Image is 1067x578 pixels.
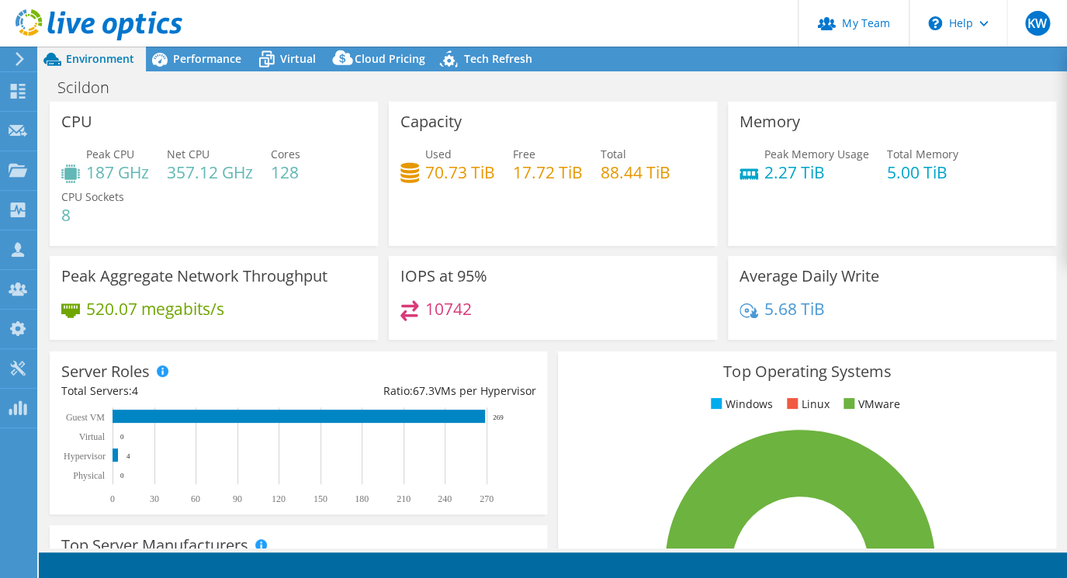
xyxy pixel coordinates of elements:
text: Guest VM [66,412,105,423]
text: 270 [480,493,494,504]
span: 4 [132,383,138,398]
h4: 2.27 TiB [764,164,869,181]
span: CPU Sockets [61,189,124,204]
text: 240 [438,493,452,504]
li: Windows [707,396,773,413]
div: Total Servers: [61,382,299,400]
h4: 70.73 TiB [425,164,495,181]
text: 210 [397,493,411,504]
h4: 5.68 TiB [764,300,825,317]
span: KW [1025,11,1050,36]
h3: Capacity [400,113,462,130]
h1: Scildon [50,79,133,96]
h4: 10742 [425,300,472,317]
h3: Average Daily Write [740,268,879,285]
span: Free [513,147,535,161]
h3: Memory [740,113,800,130]
span: Cores [271,147,300,161]
li: Linux [783,396,830,413]
h4: 187 GHz [86,164,149,181]
li: VMware [840,396,900,413]
span: Total [601,147,626,161]
span: Tech Refresh [464,51,532,66]
text: 30 [150,493,159,504]
text: 60 [191,493,200,504]
span: Peak Memory Usage [764,147,869,161]
h3: Top Operating Systems [570,363,1044,380]
text: Hypervisor [64,451,106,462]
text: 90 [233,493,242,504]
span: Total Memory [887,147,958,161]
text: 180 [355,493,369,504]
h3: IOPS at 95% [400,268,487,285]
text: 0 [120,433,124,441]
text: Virtual [79,431,106,442]
svg: \n [928,16,942,30]
h4: 17.72 TiB [513,164,583,181]
h3: Top Server Manufacturers [61,537,248,554]
h4: 5.00 TiB [887,164,958,181]
span: Cloud Pricing [355,51,425,66]
span: Environment [66,51,134,66]
h3: Server Roles [61,363,150,380]
h4: 357.12 GHz [167,164,253,181]
text: 269 [493,414,504,421]
span: Virtual [280,51,316,66]
h4: 88.44 TiB [601,164,670,181]
text: 0 [120,472,124,479]
text: 0 [110,493,115,504]
text: 150 [314,493,327,504]
span: Peak CPU [86,147,134,161]
text: 120 [272,493,286,504]
span: Performance [173,51,241,66]
div: Ratio: VMs per Hypervisor [299,382,536,400]
span: Net CPU [167,147,210,161]
h4: 520.07 megabits/s [86,300,224,317]
h3: CPU [61,113,92,130]
text: Physical [73,470,105,481]
h4: 8 [61,206,124,223]
span: Used [425,147,452,161]
span: 67.3 [412,383,434,398]
text: 4 [126,452,130,460]
h3: Peak Aggregate Network Throughput [61,268,327,285]
h4: 128 [271,164,300,181]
